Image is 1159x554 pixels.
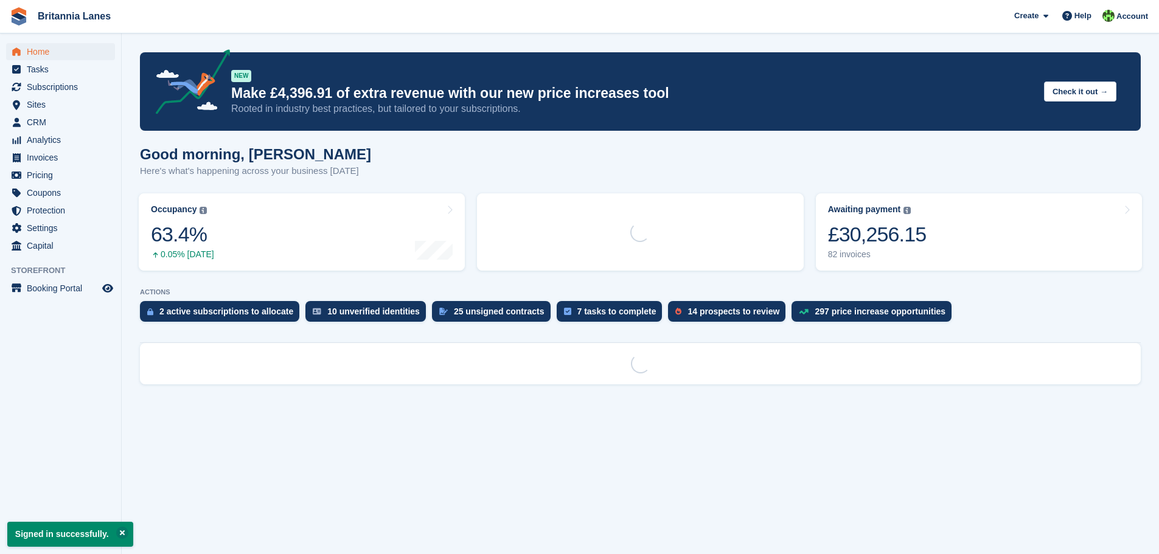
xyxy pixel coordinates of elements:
a: menu [6,220,115,237]
a: 297 price increase opportunities [792,301,958,328]
p: Make £4,396.91 of extra revenue with our new price increases tool [231,85,1034,102]
span: Tasks [27,61,100,78]
a: menu [6,131,115,148]
img: icon-info-grey-7440780725fd019a000dd9b08b2336e03edf1995a4989e88bcd33f0948082b44.svg [200,207,207,214]
div: 2 active subscriptions to allocate [159,306,293,316]
button: Check it out → [1044,81,1116,102]
a: 25 unsigned contracts [432,301,557,328]
span: Protection [27,202,100,219]
a: menu [6,184,115,201]
a: menu [6,43,115,60]
a: 7 tasks to complete [557,301,669,328]
a: Occupancy 63.4% 0.05% [DATE] [139,193,465,271]
a: menu [6,61,115,78]
p: Signed in successfully. [7,522,133,547]
div: 14 prospects to review [687,306,779,316]
a: 14 prospects to review [668,301,792,328]
span: Analytics [27,131,100,148]
a: menu [6,280,115,297]
img: price-adjustments-announcement-icon-8257ccfd72463d97f412b2fc003d46551f7dbcb40ab6d574587a9cd5c0d94... [145,49,231,119]
img: stora-icon-8386f47178a22dfd0bd8f6a31ec36ba5ce8667c1dd55bd0f319d3a0aa187defe.svg [10,7,28,26]
div: Occupancy [151,204,197,215]
span: Home [27,43,100,60]
a: Preview store [100,281,115,296]
a: Awaiting payment £30,256.15 82 invoices [816,193,1142,271]
div: NEW [231,70,251,82]
p: ACTIONS [140,288,1141,296]
span: Subscriptions [27,78,100,95]
div: £30,256.15 [828,222,927,247]
span: Create [1014,10,1039,22]
span: Help [1074,10,1091,22]
span: Account [1116,10,1148,23]
a: menu [6,114,115,131]
div: 297 price increase opportunities [815,306,945,316]
h1: Good morning, [PERSON_NAME] [140,146,371,162]
span: CRM [27,114,100,131]
img: verify_identity-adf6edd0f0f0b5bbfe63781bf79b02c33cf7c696d77639b501bdc392416b5a36.svg [313,308,321,315]
span: Sites [27,96,100,113]
span: Invoices [27,149,100,166]
img: price_increase_opportunities-93ffe204e8149a01c8c9dc8f82e8f89637d9d84a8eef4429ea346261dce0b2c0.svg [799,309,809,314]
img: prospect-51fa495bee0391a8d652442698ab0144808aea92771e9ea1ae160a38d050c398.svg [675,308,681,315]
a: menu [6,78,115,95]
div: 25 unsigned contracts [454,306,545,316]
div: 0.05% [DATE] [151,249,214,260]
div: Awaiting payment [828,204,901,215]
p: Here's what's happening across your business [DATE] [140,164,371,178]
div: 63.4% [151,222,214,247]
img: task-75834270c22a3079a89374b754ae025e5fb1db73e45f91037f5363f120a921f8.svg [564,308,571,315]
div: 10 unverified identities [327,306,420,316]
div: 82 invoices [828,249,927,260]
span: Pricing [27,167,100,184]
img: contract_signature_icon-13c848040528278c33f63329250d36e43548de30e8caae1d1a13099fd9432cc5.svg [439,308,448,315]
p: Rooted in industry best practices, but tailored to your subscriptions. [231,102,1034,116]
a: menu [6,167,115,184]
div: 7 tasks to complete [577,306,656,316]
a: Britannia Lanes [33,6,116,26]
span: Coupons [27,184,100,201]
a: menu [6,202,115,219]
span: Settings [27,220,100,237]
span: Capital [27,237,100,254]
img: active_subscription_to_allocate_icon-d502201f5373d7db506a760aba3b589e785aa758c864c3986d89f69b8ff3... [147,308,153,316]
span: Booking Portal [27,280,100,297]
a: menu [6,96,115,113]
a: menu [6,149,115,166]
img: Robert Parr [1102,10,1115,22]
a: 2 active subscriptions to allocate [140,301,305,328]
a: menu [6,237,115,254]
img: icon-info-grey-7440780725fd019a000dd9b08b2336e03edf1995a4989e88bcd33f0948082b44.svg [903,207,911,214]
span: Storefront [11,265,121,277]
a: 10 unverified identities [305,301,432,328]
